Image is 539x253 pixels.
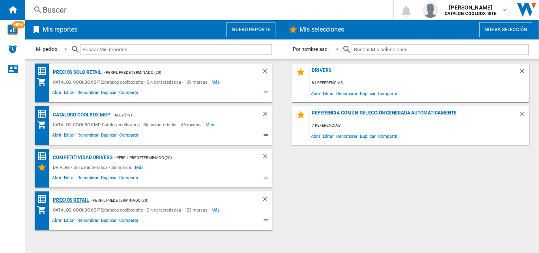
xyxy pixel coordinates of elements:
span: Editar [63,89,76,98]
h2: Mis selecciones [298,22,346,37]
span: Más [211,77,221,87]
div: Borrar [262,195,272,205]
div: Mi pedido [36,46,57,52]
div: Mi colección [37,205,51,215]
span: Editar [322,131,335,141]
span: Editar [322,88,335,99]
span: Abrir [51,131,63,141]
div: CATALOG COOLBOX SITE:Catalog coolbox site - Sin característica - 123 marcas [51,205,211,215]
img: profile.jpg [423,2,438,18]
div: Borrar [262,110,272,120]
div: DRIVERS - Sin característica - Sin marca [51,163,135,172]
div: Matriz de precios [37,194,51,204]
div: Borrar [518,67,529,78]
div: CATALOG COOLBOX MP:Catalog coolbox mp - Sin característica - 66 marcas [51,120,206,129]
span: Renombrar [76,131,100,141]
span: Renombrar [76,217,100,226]
div: Mis Selecciones [37,163,51,172]
span: Compartir [118,131,140,141]
div: Matriz de precios [37,152,51,161]
button: Nueva selección [479,22,532,37]
div: - Perfil predeterminado (20) [112,153,246,163]
span: Editar [63,174,76,184]
span: Abrir [51,89,63,98]
div: Por nombre asc. [293,46,329,52]
b: CATALOG COOLBOX SITE [445,11,496,16]
span: Editar [63,131,76,141]
div: CATALOG COOLBOX SITE:Catalog coolbox site - Sin característica - 109 marcas [51,77,211,87]
div: Borrar [262,153,272,163]
span: Compartir [118,174,140,184]
span: Renombrar [76,89,100,98]
span: Duplicar [359,131,377,141]
span: [PERSON_NAME] [445,4,496,11]
div: 7 referencias [310,121,529,131]
span: Duplicar [100,217,118,226]
span: Renombrar [76,174,100,184]
span: Compartir [118,217,140,226]
div: - Perfil predeterminado (20) [89,195,246,205]
span: Duplicar [100,89,118,98]
input: Buscar Mis reportes [80,44,272,55]
div: Matriz de precios [37,109,51,119]
div: Buscar [43,4,372,15]
div: Referencia común, selección generada automáticamente [310,110,518,121]
div: - Perfil predeterminado (20) [102,67,246,77]
span: Editar [63,217,76,226]
span: Duplicar [100,131,118,141]
span: Duplicar [100,174,118,184]
input: Buscar Mis selecciones [352,44,529,55]
span: Abrir [310,131,322,141]
div: - ALL 2 (19) [110,110,246,120]
span: Abrir [51,174,63,184]
div: Borrar [518,110,529,121]
span: Duplicar [359,88,377,99]
span: Abrir [310,88,322,99]
span: Renombrar [335,88,359,99]
div: COMPETITIVIDAD DRIVERS [51,153,112,163]
div: Borrar [262,67,272,77]
div: DRIVERS [310,67,518,78]
div: Mi colección [37,120,51,129]
span: Compartir [118,89,140,98]
div: Mi colección [37,77,51,87]
button: Nuevo reporte [226,22,275,37]
h2: Mis reportes [41,22,79,37]
span: Más [135,163,145,172]
div: PRECIOS RETAIL [51,195,89,205]
span: Más [211,205,221,215]
div: PRECIOS SOLO RETAIL [51,67,102,77]
img: alerts-logo.svg [8,44,17,54]
div: Catálogo Coolbox MKP [51,110,110,120]
img: wise-card.svg [7,24,18,35]
div: 81 referencias [310,78,529,88]
div: Matriz de precios [37,66,51,76]
span: Renombrar [335,131,359,141]
span: NEW [12,21,25,28]
span: Compartir [377,131,399,141]
span: Abrir [51,217,63,226]
span: Compartir [377,88,399,99]
span: Más [206,120,215,129]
